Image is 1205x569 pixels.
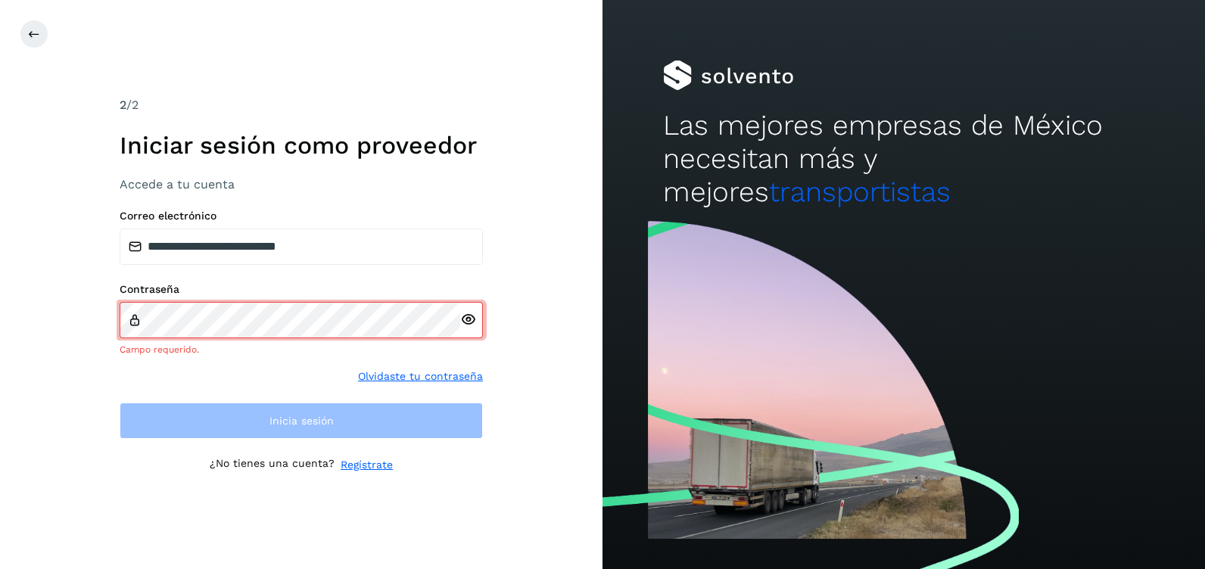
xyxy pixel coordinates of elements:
[120,131,483,160] h1: Iniciar sesión como proveedor
[120,210,483,222] label: Correo electrónico
[341,457,393,473] a: Regístrate
[120,403,483,439] button: Inicia sesión
[769,176,951,208] span: transportistas
[210,457,335,473] p: ¿No tienes una cuenta?
[120,343,483,356] div: Campo requerido.
[120,96,483,114] div: /2
[663,109,1145,210] h2: Las mejores empresas de México necesitan más y mejores
[358,368,483,384] a: Olvidaste tu contraseña
[269,415,334,426] span: Inicia sesión
[120,177,483,191] h3: Accede a tu cuenta
[120,283,483,296] label: Contraseña
[120,98,126,112] span: 2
